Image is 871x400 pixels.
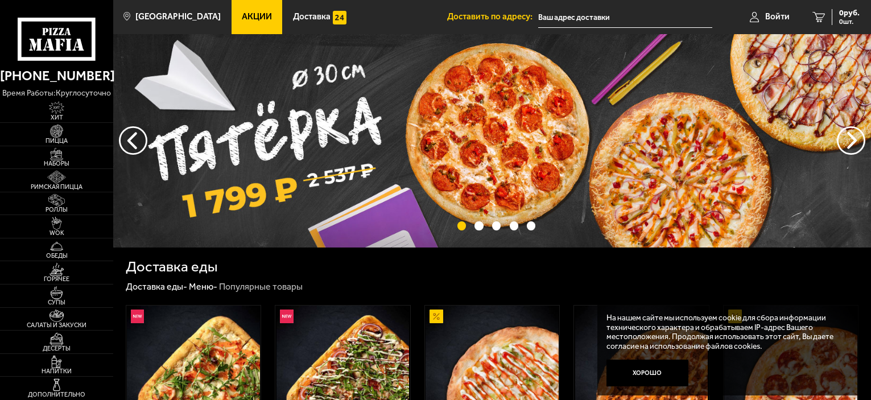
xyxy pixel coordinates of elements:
[457,221,466,230] button: точки переключения
[839,18,860,25] span: 0 шт.
[474,221,483,230] button: точки переключения
[606,313,843,350] p: На нашем сайте мы используем cookie для сбора информации технического характера и обрабатываем IP...
[293,13,331,21] span: Доставка
[219,281,303,293] div: Популярные товары
[538,7,712,28] input: Ваш адрес доставки
[447,13,538,21] span: Доставить по адресу:
[430,310,443,323] img: Акционный
[119,126,147,155] button: следующий
[839,9,860,17] span: 0 руб.
[126,281,187,292] a: Доставка еды-
[837,126,865,155] button: предыдущий
[131,310,145,323] img: Новинка
[765,13,790,21] span: Войти
[189,281,217,292] a: Меню-
[606,360,688,387] button: Хорошо
[333,11,346,24] img: 15daf4d41897b9f0e9f617042186c801.svg
[510,221,518,230] button: точки переключения
[527,221,535,230] button: точки переключения
[135,13,221,21] span: [GEOGRAPHIC_DATA]
[280,310,294,323] img: Новинка
[126,259,217,274] h1: Доставка еды
[242,13,272,21] span: Акции
[492,221,501,230] button: точки переключения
